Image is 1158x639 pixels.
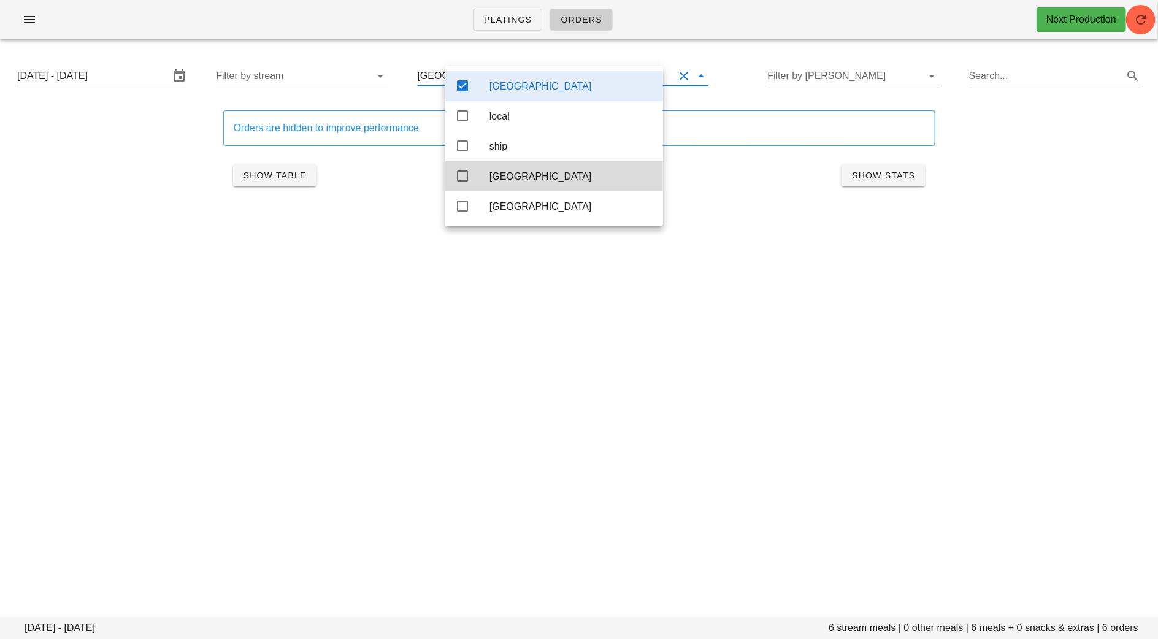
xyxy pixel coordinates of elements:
div: Orders are hidden to improve performance [234,121,925,136]
div: ship [489,140,653,152]
div: Next Production [1046,12,1116,27]
div: [GEOGRAPHIC_DATA] [489,201,653,212]
a: Platings [473,9,542,31]
button: Show Stats [842,164,925,186]
span: Platings [483,15,532,25]
div: local [489,110,653,122]
div: [GEOGRAPHIC_DATA]Clear Filter by group [418,66,709,86]
button: Clear Filter by group [677,69,691,83]
span: Show Table [243,170,307,180]
div: [GEOGRAPHIC_DATA] [489,80,653,92]
a: Orders [550,9,613,31]
div: [GEOGRAPHIC_DATA] [418,71,520,82]
button: Show Table [233,164,316,186]
div: [GEOGRAPHIC_DATA] [489,170,653,182]
span: Orders [560,15,602,25]
span: Show Stats [851,170,915,180]
div: Filter by stream [216,66,388,86]
div: Filter by [PERSON_NAME] [768,66,940,86]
